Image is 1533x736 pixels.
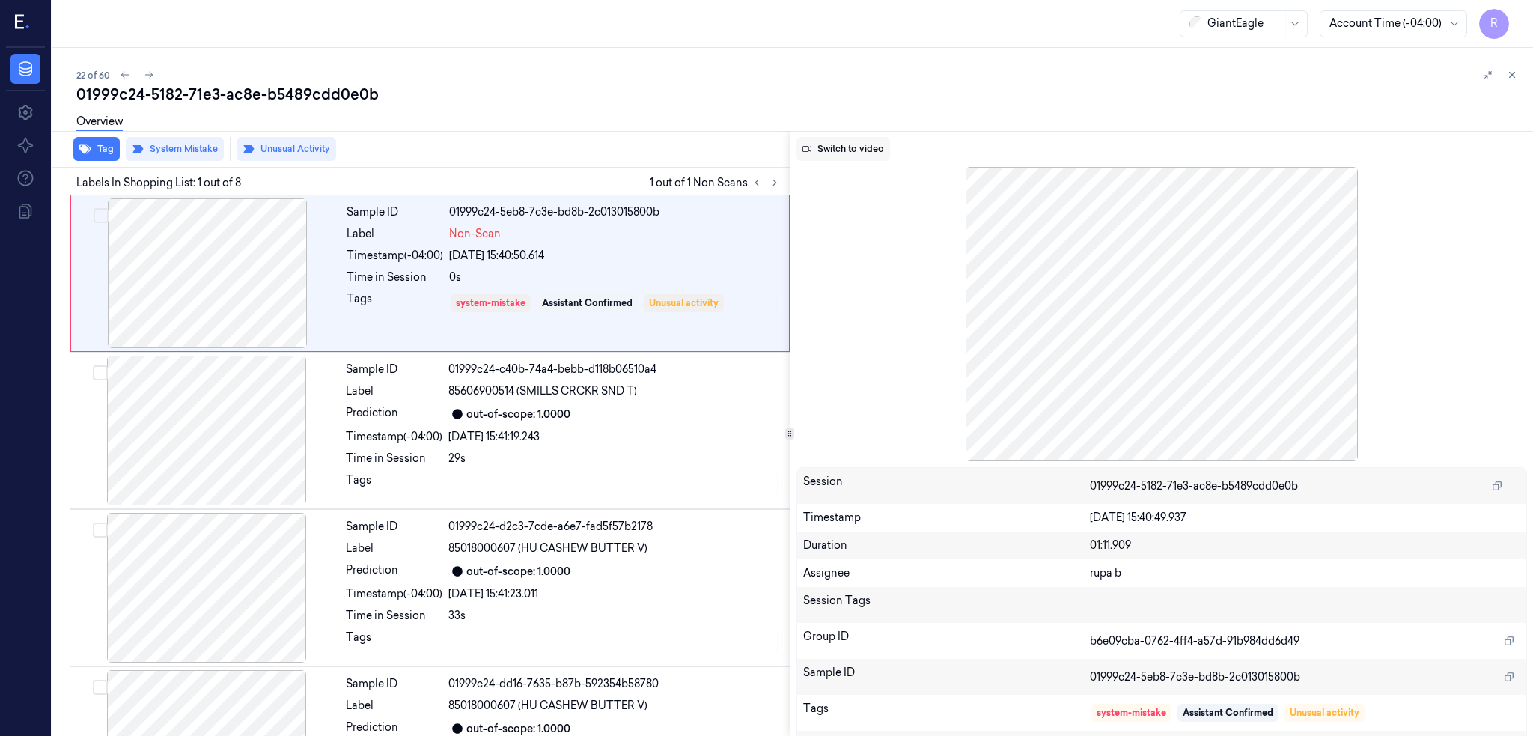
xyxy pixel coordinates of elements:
[542,296,633,310] div: Assistant Confirmed
[347,270,443,285] div: Time in Session
[126,137,224,161] button: System Mistake
[1290,706,1359,720] div: Unusual activity
[346,541,442,556] div: Label
[1090,478,1298,494] span: 01999c24-5182-71e3-ac8e-b5489cdd0e0b
[456,296,525,310] div: system-mistake
[803,474,1090,498] div: Session
[346,405,442,423] div: Prediction
[347,226,443,242] div: Label
[346,676,442,692] div: Sample ID
[346,362,442,377] div: Sample ID
[448,429,781,445] div: [DATE] 15:41:19.243
[448,541,647,556] span: 85018000607 (HU CASHEW BUTTER V)
[76,84,1521,105] div: 01999c24-5182-71e3-ac8e-b5489cdd0e0b
[650,174,784,192] span: 1 out of 1 Non Scans
[73,137,120,161] button: Tag
[803,665,1090,689] div: Sample ID
[346,562,442,580] div: Prediction
[347,291,443,315] div: Tags
[466,564,570,580] div: out-of-scope: 1.0000
[93,523,108,538] button: Select row
[346,630,442,654] div: Tags
[448,362,781,377] div: 01999c24-c40b-74a4-bebb-d118b06510a4
[347,248,443,264] div: Timestamp (-04:00)
[346,429,442,445] div: Timestamp (-04:00)
[1479,9,1509,39] button: R
[803,593,1090,617] div: Session Tags
[346,519,442,535] div: Sample ID
[346,383,442,399] div: Label
[1097,706,1166,720] div: system-mistake
[347,204,443,220] div: Sample ID
[448,676,781,692] div: 01999c24-dd16-7635-b87b-592354b58780
[448,586,781,602] div: [DATE] 15:41:23.011
[94,208,109,223] button: Select row
[448,608,781,624] div: 33s
[803,565,1090,581] div: Assignee
[346,586,442,602] div: Timestamp (-04:00)
[448,383,637,399] span: 85606900514 (SMILLS CRCKR SND T)
[796,137,890,161] button: Switch to video
[803,538,1090,553] div: Duration
[1090,538,1520,553] div: 01:11.909
[449,270,780,285] div: 0s
[76,69,110,82] span: 22 of 60
[346,451,442,466] div: Time in Session
[449,226,501,242] span: Non-Scan
[449,204,780,220] div: 01999c24-5eb8-7c3e-bd8b-2c013015800b
[93,680,108,695] button: Select row
[76,175,241,191] span: Labels In Shopping List: 1 out of 8
[449,248,780,264] div: [DATE] 15:40:50.614
[803,701,1090,725] div: Tags
[76,114,123,131] a: Overview
[1090,633,1299,649] span: b6e09cba-0762-4ff4-a57d-91b984dd6d49
[803,629,1090,653] div: Group ID
[346,698,442,714] div: Label
[466,407,570,422] div: out-of-scope: 1.0000
[448,451,781,466] div: 29s
[649,296,719,310] div: Unusual activity
[346,608,442,624] div: Time in Session
[1090,565,1520,581] div: rupa b
[803,510,1090,526] div: Timestamp
[1090,669,1300,685] span: 01999c24-5eb8-7c3e-bd8b-2c013015800b
[448,698,647,714] span: 85018000607 (HU CASHEW BUTTER V)
[93,365,108,380] button: Select row
[1183,706,1273,720] div: Assistant Confirmed
[346,472,442,496] div: Tags
[237,137,336,161] button: Unusual Activity
[1090,510,1520,526] div: [DATE] 15:40:49.937
[448,519,781,535] div: 01999c24-d2c3-7cde-a6e7-fad5f57b2178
